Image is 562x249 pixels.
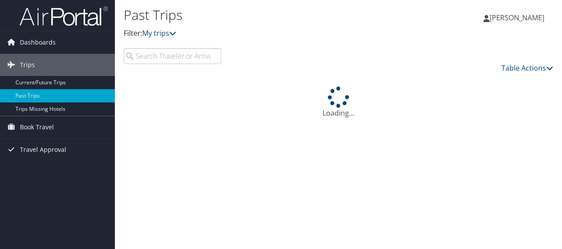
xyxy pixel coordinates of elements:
[20,54,35,76] span: Trips
[20,116,54,138] span: Book Travel
[20,139,66,161] span: Travel Approval
[124,6,410,24] h1: Past Trips
[20,31,56,53] span: Dashboards
[124,48,221,64] input: Search Traveler or Arrival City
[124,28,410,39] p: Filter:
[501,63,553,73] a: Table Actions
[483,4,553,31] a: [PERSON_NAME]
[142,28,176,38] a: My trips
[124,87,553,118] div: Loading...
[19,6,108,26] img: airportal-logo.png
[490,13,544,23] span: [PERSON_NAME]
